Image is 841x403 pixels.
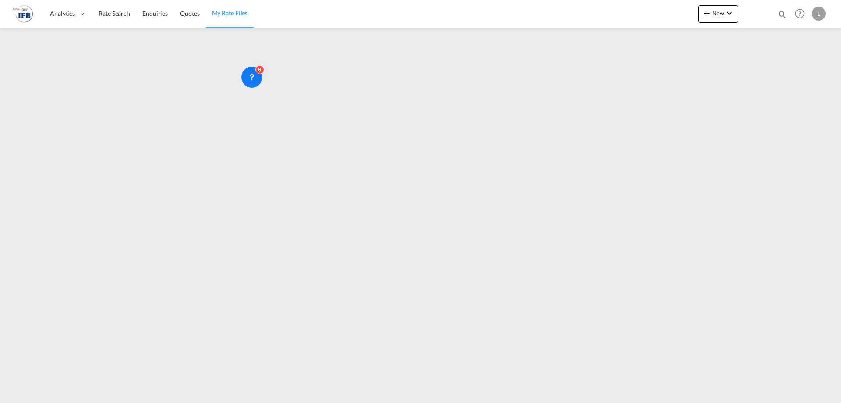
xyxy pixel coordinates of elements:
[180,10,199,17] span: Quotes
[777,10,787,23] div: icon-magnify
[792,6,812,22] div: Help
[702,10,735,17] span: New
[698,5,738,23] button: icon-plus 400-fgNewicon-chevron-down
[777,10,787,19] md-icon: icon-magnify
[50,9,75,18] span: Analytics
[142,10,168,17] span: Enquiries
[812,7,826,21] div: L
[7,357,37,390] iframe: Chat
[13,4,33,24] img: de31bbe0256b11eebba44b54815f083d.png
[212,9,248,17] span: My Rate Files
[702,8,712,18] md-icon: icon-plus 400-fg
[724,8,735,18] md-icon: icon-chevron-down
[792,6,807,21] span: Help
[99,10,130,17] span: Rate Search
